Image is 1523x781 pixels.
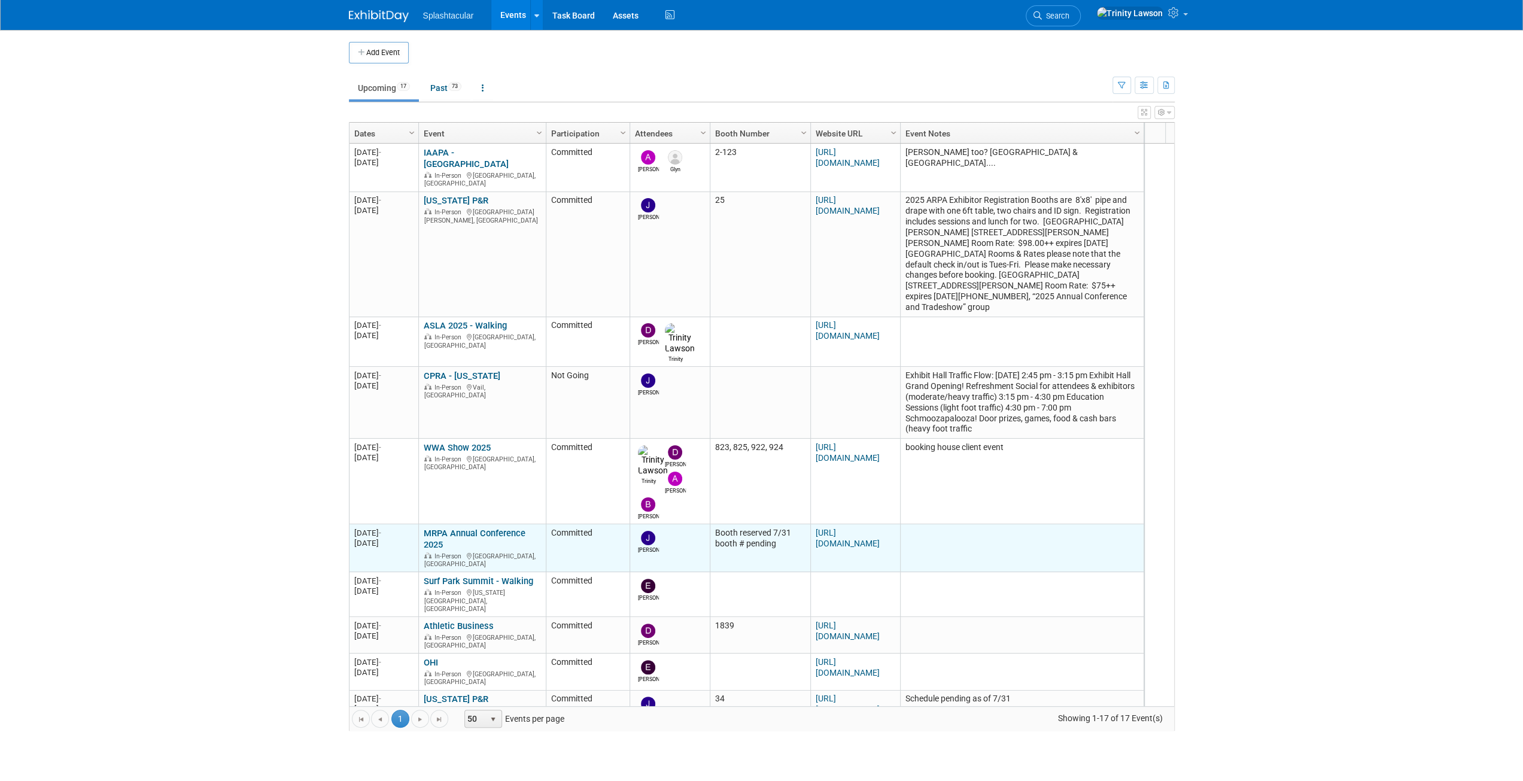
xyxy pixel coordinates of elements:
[354,205,413,215] div: [DATE]
[430,710,448,728] a: Go to the last page
[354,586,413,596] div: [DATE]
[641,497,655,512] img: Brian Faulkner
[546,617,630,654] td: Committed
[638,476,659,485] div: Trinity Lawson
[423,11,474,20] span: Splashtacular
[424,333,431,339] img: In-Person Event
[379,576,381,585] span: -
[424,455,431,461] img: In-Person Event
[546,691,630,727] td: Committed
[665,165,686,174] div: Glyn Jones
[411,710,429,728] a: Go to the next page
[354,621,413,631] div: [DATE]
[354,631,413,641] div: [DATE]
[424,195,488,206] a: [US_STATE] P&R
[697,123,710,141] a: Column Settings
[665,354,686,363] div: Trinity Lawson
[905,123,1136,144] a: Event Notes
[379,196,381,205] span: -
[434,634,465,642] span: In-Person
[354,704,413,714] div: [DATE]
[638,512,659,521] div: Brian Faulkner
[1026,5,1081,26] a: Search
[665,460,686,469] div: Drew Ford
[379,658,381,667] span: -
[889,128,898,138] span: Column Settings
[797,123,810,141] a: Column Settings
[434,670,465,678] span: In-Person
[665,323,695,354] img: Trinity Lawson
[715,123,802,144] a: Booth Number
[551,123,622,144] a: Participation
[371,710,389,728] a: Go to the previous page
[424,528,525,550] a: MRPA Annual Conference 2025
[641,624,655,638] img: Drew Ford
[354,147,413,157] div: [DATE]
[900,439,1144,524] td: booking house client event
[354,195,413,205] div: [DATE]
[546,439,630,524] td: Committed
[354,657,413,667] div: [DATE]
[354,320,413,330] div: [DATE]
[546,317,630,367] td: Committed
[900,367,1144,439] td: Exhibit Hall Traffic Flow: [DATE] 2:45 pm - 3:15 pm Exhibit Hall Grand Opening! Refreshment Socia...
[424,206,540,224] div: [GEOGRAPHIC_DATA][PERSON_NAME], [GEOGRAPHIC_DATA]
[434,172,465,180] span: In-Person
[449,710,576,728] span: Events per page
[710,524,810,572] td: Booth reserved 7/31 booth # pending
[354,528,413,538] div: [DATE]
[1096,7,1163,20] img: Trinity Lawson
[379,321,381,330] span: -
[434,208,465,216] span: In-Person
[356,715,366,724] span: Go to the first page
[379,694,381,703] span: -
[816,195,880,215] a: [URL][DOMAIN_NAME]
[354,123,411,144] a: Dates
[421,77,470,99] a: Past73
[424,670,431,676] img: In-Person Event
[641,373,655,388] img: Jimmy Nigh
[354,370,413,381] div: [DATE]
[1132,128,1142,138] span: Column Settings
[354,381,413,391] div: [DATE]
[710,439,810,524] td: 823, 825, 922, 924
[546,572,630,617] td: Committed
[618,128,628,138] span: Column Settings
[546,367,630,439] td: Not Going
[352,710,370,728] a: Go to the first page
[1042,11,1069,20] span: Search
[710,691,810,727] td: 34
[816,657,880,677] a: [URL][DOMAIN_NAME]
[424,147,509,169] a: IAAPA - [GEOGRAPHIC_DATA]
[354,157,413,168] div: [DATE]
[354,452,413,463] div: [DATE]
[424,694,488,704] a: [US_STATE] P&R
[424,442,491,453] a: WWA Show 2025
[900,192,1144,317] td: 2025 ARPA Exhibitor Registration Booths are 8'x8' pipe and drape with one 6ft table, two chairs a...
[816,528,880,548] a: [URL][DOMAIN_NAME]
[887,123,900,141] a: Column Settings
[546,524,630,572] td: Committed
[638,674,659,683] div: Enrico Rossi
[424,552,431,558] img: In-Person Event
[638,212,659,221] div: Jimmy Nigh
[710,192,810,317] td: 25
[641,198,655,212] img: Jimmy Nigh
[900,691,1144,727] td: Schedule pending as of 7/31
[424,587,540,613] div: [US_STATE][GEOGRAPHIC_DATA], [GEOGRAPHIC_DATA]
[668,150,682,165] img: Glyn Jones
[379,443,381,452] span: -
[710,617,810,654] td: 1839
[638,338,659,347] div: Drew Ford
[434,455,465,463] span: In-Person
[816,147,880,168] a: [URL][DOMAIN_NAME]
[379,148,381,157] span: -
[415,715,425,724] span: Go to the next page
[424,632,540,650] div: [GEOGRAPHIC_DATA], [GEOGRAPHIC_DATA]
[434,589,465,597] span: In-Person
[354,330,413,341] div: [DATE]
[354,667,413,677] div: [DATE]
[407,128,417,138] span: Column Settings
[638,593,659,602] div: Enrico Rossi
[424,705,540,723] div: Muncie, [GEOGRAPHIC_DATA]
